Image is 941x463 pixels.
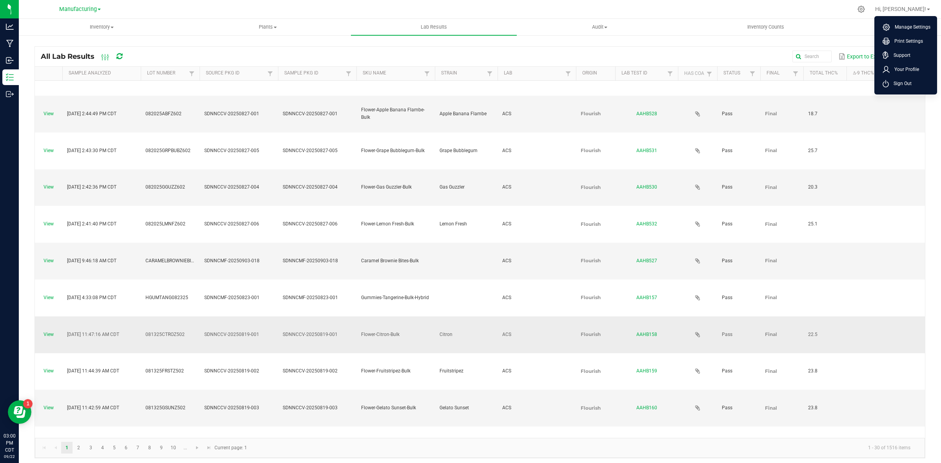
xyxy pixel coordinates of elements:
[765,405,777,411] span: Final
[145,184,185,190] span: 082025GGUZZ602
[582,70,612,76] a: OriginSortable
[504,70,563,76] a: LabSortable
[283,332,338,337] span: SDNNCCV-20250819-001
[67,295,116,300] span: [DATE] 4:33:08 PM CDT
[185,19,351,35] a: Plants
[767,70,790,76] a: FinalSortable
[204,221,259,227] span: SDNNCCV-20250827-006
[120,442,132,454] a: Page 6
[889,51,910,59] span: Support
[883,51,932,59] a: Support
[204,111,259,116] span: SDNNCCV-20250827-001
[485,69,494,78] a: Filter
[204,148,259,153] span: SDNNCCV-20250827-005
[363,70,422,76] a: SKU NameSortable
[204,332,259,337] span: SDNNCCV-20250819-001
[440,184,465,190] span: Gas Guzzler
[722,148,732,153] span: Pass
[792,51,832,62] input: Search
[808,148,817,153] span: 25.7
[6,56,14,64] inline-svg: Inbound
[44,148,54,153] a: View
[737,24,795,31] span: Inventory Counts
[67,111,116,116] span: [DATE] 2:44:49 PM CDT
[581,331,601,337] span: Flourish
[361,258,419,263] span: Caramel Brownie Bites-Bulk
[283,405,338,410] span: SDNNCCV-20250819-003
[581,294,601,300] span: Flourish
[35,438,925,458] kendo-pager: Current page: 1
[563,69,573,78] a: Filter
[59,6,97,13] span: Manufacturing
[8,400,31,424] iframe: Resource center
[85,442,96,454] a: Page 3
[890,23,930,31] span: Manage Settings
[748,69,757,78] a: Filter
[581,111,601,116] span: Flourish
[808,332,817,337] span: 22.5
[440,111,487,116] span: Apple Banana Flambe
[722,332,732,337] span: Pass
[44,184,54,190] a: View
[6,73,14,81] inline-svg: Inventory
[723,70,747,76] a: StatusSortable
[69,70,138,76] a: Sample AnalyzedSortable
[344,69,353,78] a: Filter
[722,295,732,300] span: Pass
[890,37,923,45] span: Print Settings
[204,405,259,410] span: SDNNCCV-20250819-003
[502,184,511,190] span: ACS
[810,70,843,76] a: Total THC%Sortable
[636,148,657,153] a: AAHB531
[283,368,338,374] span: SDNNCCV-20250819-002
[283,148,338,153] span: SDNNCCV-20250827-005
[185,24,350,31] span: Plants
[722,258,732,263] span: Pass
[765,111,777,116] span: Final
[145,111,182,116] span: 082025ABFZ602
[502,148,511,153] span: ACS
[808,184,817,190] span: 20.3
[722,368,732,374] span: Pass
[361,221,414,227] span: Flower-Lemon Fresh-Bulk
[109,442,120,454] a: Page 5
[67,148,116,153] span: [DATE] 2:43:30 PM CDT
[67,405,119,410] span: [DATE] 11:42:59 AM CDT
[44,258,54,263] a: View
[73,442,84,454] a: Page 2
[97,442,108,454] a: Page 4
[636,221,657,227] a: AAHB532
[168,442,179,454] a: Page 10
[665,69,675,78] a: Filter
[145,295,188,300] span: HGUMTANG082325
[440,148,478,153] span: Grape Bubblegum
[410,24,458,31] span: Lab Results
[765,294,777,300] span: Final
[581,221,601,227] span: Flourish
[808,405,817,410] span: 23.8
[187,69,196,78] a: Filter
[889,80,912,87] span: Sign Out
[636,405,657,410] a: AAHB160
[44,368,54,374] a: View
[361,148,425,153] span: Flower-Grape Bubblegum-Bulk
[361,368,411,374] span: Flower-Fruitstripez-Bulk
[422,69,432,78] a: Filter
[791,69,800,78] a: Filter
[67,332,119,337] span: [DATE] 11:47:16 AM CDT
[581,368,601,374] span: Flourish
[284,70,343,76] a: Sample Pkg IDSortable
[67,258,116,263] span: [DATE] 9:46:18 AM CDT
[722,221,732,227] span: Pass
[808,368,817,374] span: 23.8
[67,221,116,227] span: [DATE] 2:41:40 PM CDT
[440,368,463,374] span: Fruitstripez
[856,5,866,13] div: Manage settings
[204,258,260,263] span: SDNNCMF-20250903-018
[683,19,848,35] a: Inventory Counts
[67,368,119,374] span: [DATE] 11:44:39 AM CDT
[4,432,15,454] p: 03:00 PM CDT
[204,184,259,190] span: SDNNCCV-20250827-004
[145,368,184,374] span: 081325FRSTZ502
